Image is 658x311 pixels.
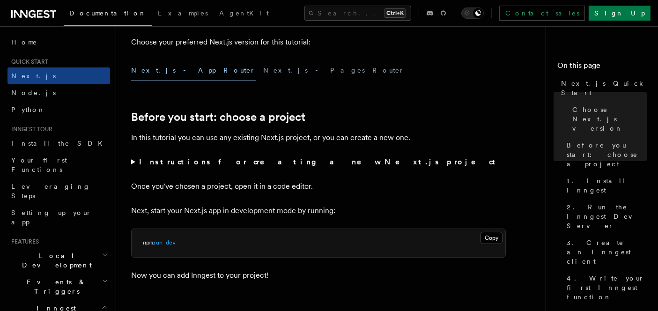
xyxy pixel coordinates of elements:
[569,101,647,137] a: Choose Next.js version
[7,101,110,118] a: Python
[143,239,153,246] span: npm
[7,238,39,245] span: Features
[11,209,92,226] span: Setting up your app
[131,180,506,193] p: Once you've chosen a project, open it in a code editor.
[563,270,647,305] a: 4. Write your first Inngest function
[214,3,274,25] a: AgentKit
[461,7,484,19] button: Toggle dark mode
[131,36,506,49] p: Choose your preferred Next.js version for this tutorial:
[563,234,647,270] a: 3. Create an Inngest client
[7,84,110,101] a: Node.js
[561,79,647,97] span: Next.js Quick Start
[11,156,67,173] span: Your first Functions
[7,152,110,178] a: Your first Functions
[7,135,110,152] a: Install the SDK
[69,9,147,17] span: Documentation
[7,274,110,300] button: Events & Triggers
[499,6,585,21] a: Contact sales
[7,204,110,230] a: Setting up your app
[567,274,647,302] span: 4. Write your first Inngest function
[158,9,208,17] span: Examples
[131,111,305,124] a: Before you start: choose a project
[304,6,411,21] button: Search...Ctrl+K
[11,183,90,200] span: Leveraging Steps
[7,34,110,51] a: Home
[563,137,647,172] a: Before you start: choose a project
[563,172,647,199] a: 1. Install Inngest
[131,131,506,144] p: In this tutorial you can use any existing Next.js project, or you can create a new one.
[384,8,406,18] kbd: Ctrl+K
[567,176,647,195] span: 1. Install Inngest
[7,251,102,270] span: Local Development
[263,60,405,81] button: Next.js - Pages Router
[64,3,152,26] a: Documentation
[131,155,506,169] summary: Instructions for creating a new Next.js project
[11,89,56,96] span: Node.js
[131,204,506,217] p: Next, start your Next.js app in development mode by running:
[11,72,56,80] span: Next.js
[152,3,214,25] a: Examples
[7,277,102,296] span: Events & Triggers
[153,239,163,246] span: run
[166,239,176,246] span: dev
[7,178,110,204] a: Leveraging Steps
[567,238,647,266] span: 3. Create an Inngest client
[139,157,499,166] strong: Instructions for creating a new Next.js project
[219,9,269,17] span: AgentKit
[131,269,506,282] p: Now you can add Inngest to your project!
[567,141,647,169] span: Before you start: choose a project
[557,60,647,75] h4: On this page
[11,106,45,113] span: Python
[7,126,52,133] span: Inngest tour
[572,105,647,133] span: Choose Next.js version
[567,202,647,230] span: 2. Run the Inngest Dev Server
[589,6,651,21] a: Sign Up
[7,247,110,274] button: Local Development
[563,199,647,234] a: 2. Run the Inngest Dev Server
[7,58,48,66] span: Quick start
[11,140,108,147] span: Install the SDK
[481,232,503,244] button: Copy
[131,60,256,81] button: Next.js - App Router
[557,75,647,101] a: Next.js Quick Start
[11,37,37,47] span: Home
[7,67,110,84] a: Next.js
